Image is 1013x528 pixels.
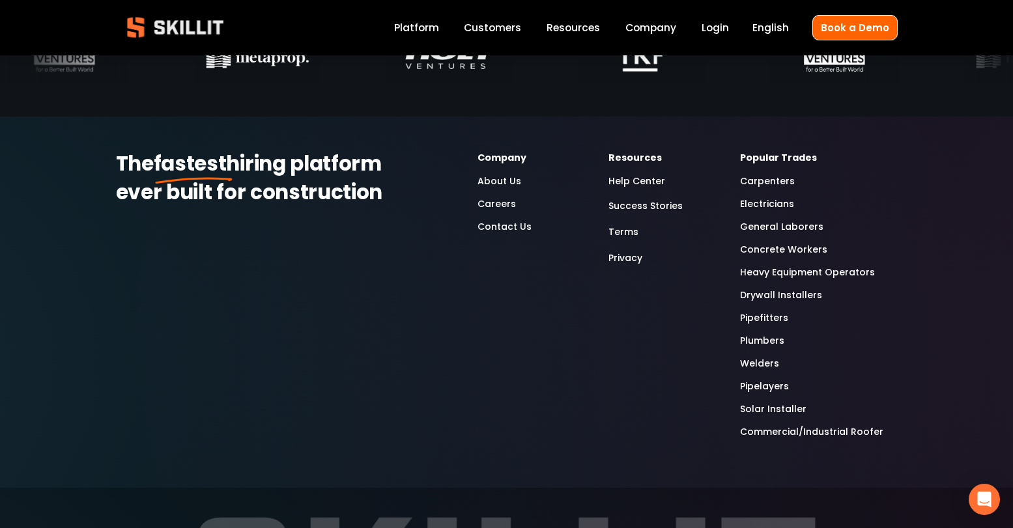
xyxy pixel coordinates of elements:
[478,197,516,212] a: Careers
[478,174,521,189] a: About Us
[812,15,898,40] a: Book a Demo
[740,402,806,417] a: Solar Installer
[740,311,788,326] a: Pipefitters
[608,174,665,189] a: Help Center
[116,148,386,212] strong: hiring platform ever built for construction
[547,20,600,35] span: Resources
[625,19,676,36] a: Company
[478,150,526,167] strong: Company
[740,174,795,189] a: Carpenters
[154,148,227,183] strong: fastest
[608,150,662,167] strong: Resources
[969,484,1000,515] div: Open Intercom Messenger
[740,242,827,257] a: Concrete Workers
[740,333,784,348] a: Plumbers
[740,150,817,167] strong: Popular Trades
[740,424,883,439] a: Commercial/Industrial Roofer
[740,288,822,303] a: Drywall Installers
[740,219,823,234] a: General Laborers
[608,249,642,267] a: Privacy
[740,265,875,280] a: Heavy Equipment Operators
[740,356,779,371] a: Welders
[752,19,789,36] div: language picker
[116,148,154,183] strong: The
[752,20,789,35] span: English
[740,379,789,394] a: Pipelayers
[740,197,794,212] a: Electricians
[608,197,683,215] a: Success Stories
[464,19,521,36] a: Customers
[478,219,532,234] a: Contact Us
[547,19,600,36] a: folder dropdown
[394,19,439,36] a: Platform
[702,19,729,36] a: Login
[116,8,235,47] img: Skillit
[608,223,638,241] a: Terms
